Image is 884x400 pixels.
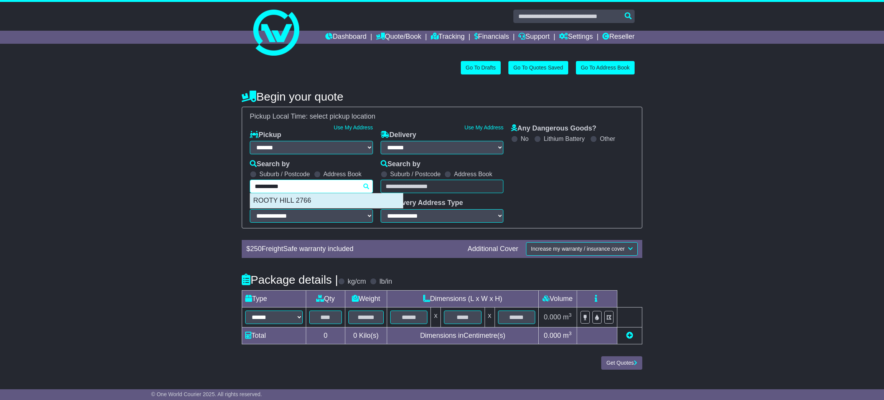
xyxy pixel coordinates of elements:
[538,290,577,307] td: Volume
[569,331,572,336] sup: 3
[310,112,375,120] span: select pickup location
[431,307,441,327] td: x
[454,170,492,178] label: Address Book
[563,313,572,321] span: m
[325,31,366,44] a: Dashboard
[601,356,642,370] button: Get Quotes
[464,245,522,253] div: Additional Cover
[576,61,635,74] a: Go To Address Book
[259,170,310,178] label: Suburb / Postcode
[306,290,345,307] td: Qty
[242,273,338,286] h4: Package details |
[511,124,596,133] label: Any Dangerous Goods?
[381,160,421,169] label: Search by
[250,131,281,139] label: Pickup
[381,199,463,207] label: Delivery Address Type
[474,31,509,44] a: Financials
[250,193,403,208] div: ROOTY HILL 2766
[376,31,421,44] a: Quote/Book
[485,307,495,327] td: x
[602,31,635,44] a: Reseller
[431,31,465,44] a: Tracking
[526,242,638,256] button: Increase my warranty / insurance cover
[563,332,572,339] span: m
[461,61,501,74] a: Go To Drafts
[521,135,528,142] label: No
[250,160,290,169] label: Search by
[387,327,538,344] td: Dimensions in Centimetre(s)
[518,31,549,44] a: Support
[464,124,503,131] a: Use My Address
[345,290,387,307] td: Weight
[242,290,306,307] td: Type
[250,245,262,253] span: 250
[353,332,357,339] span: 0
[306,327,345,344] td: 0
[381,131,416,139] label: Delivery
[242,327,306,344] td: Total
[544,332,561,339] span: 0.000
[151,391,262,397] span: © One World Courier 2025. All rights reserved.
[600,135,615,142] label: Other
[334,124,373,131] a: Use My Address
[242,90,642,103] h4: Begin your quote
[508,61,568,74] a: Go To Quotes Saved
[531,246,625,252] span: Increase my warranty / insurance cover
[242,245,464,253] div: $ FreightSafe warranty included
[323,170,362,178] label: Address Book
[390,170,441,178] label: Suburb / Postcode
[569,312,572,318] sup: 3
[345,327,387,344] td: Kilo(s)
[246,112,638,121] div: Pickup Local Time:
[348,278,366,286] label: kg/cm
[544,313,561,321] span: 0.000
[559,31,593,44] a: Settings
[544,135,585,142] label: Lithium Battery
[379,278,392,286] label: lb/in
[626,332,633,339] a: Add new item
[387,290,538,307] td: Dimensions (L x W x H)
